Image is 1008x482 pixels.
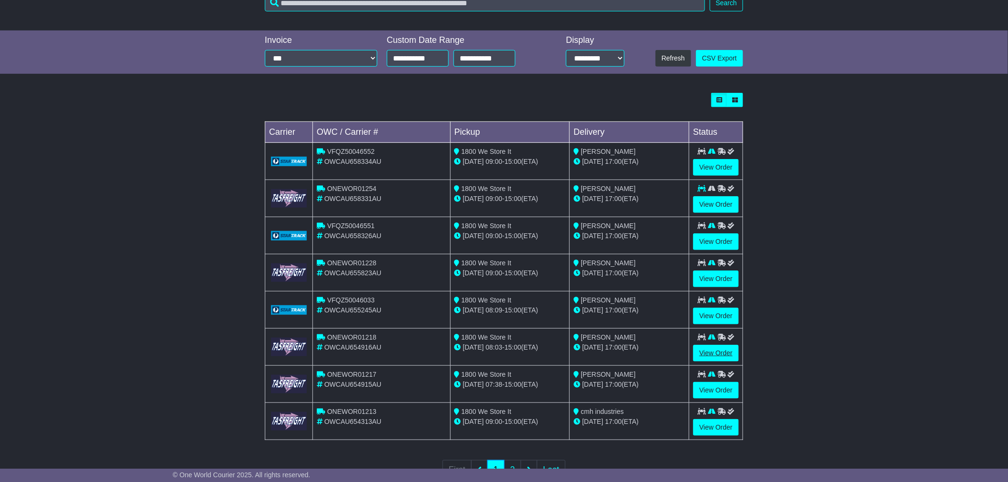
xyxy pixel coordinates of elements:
img: GetCarrierServiceLogo [271,375,307,393]
div: (ETA) [574,157,685,167]
span: [DATE] [582,381,603,388]
span: [DATE] [582,158,603,165]
a: View Order [693,233,739,250]
span: 15:00 [504,195,521,202]
span: 1800 We Store It [462,185,512,192]
span: 09:00 [486,158,503,165]
span: VFQZ50046033 [327,296,375,304]
span: [DATE] [463,343,484,351]
span: 09:00 [486,232,503,240]
div: (ETA) [574,305,685,315]
td: OWC / Carrier # [313,122,451,143]
span: © One World Courier 2025. All rights reserved. [173,471,311,479]
div: (ETA) [574,417,685,427]
span: 1800 We Store It [462,408,512,415]
span: 07:38 [486,381,503,388]
div: Display [566,35,624,46]
span: VFQZ50046552 [327,148,375,155]
span: 17:00 [605,232,622,240]
img: GetCarrierServiceLogo [271,263,307,282]
span: OWCAU658331AU [324,195,382,202]
a: CSV Export [696,50,743,67]
span: 17:00 [605,381,622,388]
span: [PERSON_NAME] [581,371,635,378]
span: ONEWOR01217 [327,371,376,378]
span: 1800 We Store It [462,296,512,304]
td: Status [689,122,743,143]
span: [PERSON_NAME] [581,259,635,267]
div: - (ETA) [454,268,566,278]
span: OWCAU655245AU [324,306,382,314]
img: GetCarrierServiceLogo [271,231,307,241]
span: 15:00 [504,232,521,240]
span: cmh industries [581,408,624,415]
td: Pickup [450,122,570,143]
span: [DATE] [463,232,484,240]
a: View Order [693,196,739,213]
span: [DATE] [463,418,484,425]
span: [DATE] [463,158,484,165]
span: OWCAU654915AU [324,381,382,388]
span: 1800 We Store It [462,371,512,378]
div: - (ETA) [454,380,566,390]
td: Delivery [570,122,689,143]
span: 17:00 [605,306,622,314]
div: (ETA) [574,380,685,390]
div: (ETA) [574,231,685,241]
span: [DATE] [463,381,484,388]
div: - (ETA) [454,194,566,204]
img: GetCarrierServiceLogo [271,157,307,166]
span: [PERSON_NAME] [581,333,635,341]
span: 15:00 [504,158,521,165]
span: 09:00 [486,195,503,202]
span: 1800 We Store It [462,259,512,267]
span: [DATE] [582,306,603,314]
div: - (ETA) [454,157,566,167]
span: ONEWOR01218 [327,333,376,341]
a: View Order [693,308,739,324]
button: Refresh [655,50,691,67]
span: [PERSON_NAME] [581,148,635,155]
span: [DATE] [463,269,484,277]
span: OWCAU658326AU [324,232,382,240]
span: 1800 We Store It [462,148,512,155]
span: [DATE] [463,306,484,314]
div: Invoice [265,35,377,46]
span: [DATE] [582,195,603,202]
span: 15:00 [504,306,521,314]
img: GetCarrierServiceLogo [271,305,307,315]
div: - (ETA) [454,342,566,352]
span: 17:00 [605,195,622,202]
span: 17:00 [605,418,622,425]
span: 17:00 [605,158,622,165]
a: View Order [693,159,739,176]
span: 08:03 [486,343,503,351]
div: - (ETA) [454,417,566,427]
a: View Order [693,382,739,399]
a: 1 [487,460,504,480]
a: 2 [504,460,521,480]
a: Last [537,460,565,480]
span: 1800 We Store It [462,333,512,341]
span: 15:00 [504,418,521,425]
span: [DATE] [582,269,603,277]
span: 09:00 [486,269,503,277]
div: (ETA) [574,268,685,278]
span: ONEWOR01228 [327,259,376,267]
span: [DATE] [582,343,603,351]
img: GetCarrierServiceLogo [271,338,307,356]
span: OWCAU658334AU [324,158,382,165]
span: 17:00 [605,343,622,351]
div: - (ETA) [454,305,566,315]
a: View Order [693,419,739,436]
span: 15:00 [504,381,521,388]
span: OWCAU655823AU [324,269,382,277]
span: [PERSON_NAME] [581,185,635,192]
td: Carrier [265,122,313,143]
span: ONEWOR01254 [327,185,376,192]
div: - (ETA) [454,231,566,241]
a: View Order [693,271,739,287]
span: [PERSON_NAME] [581,222,635,230]
span: 15:00 [504,343,521,351]
div: (ETA) [574,342,685,352]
